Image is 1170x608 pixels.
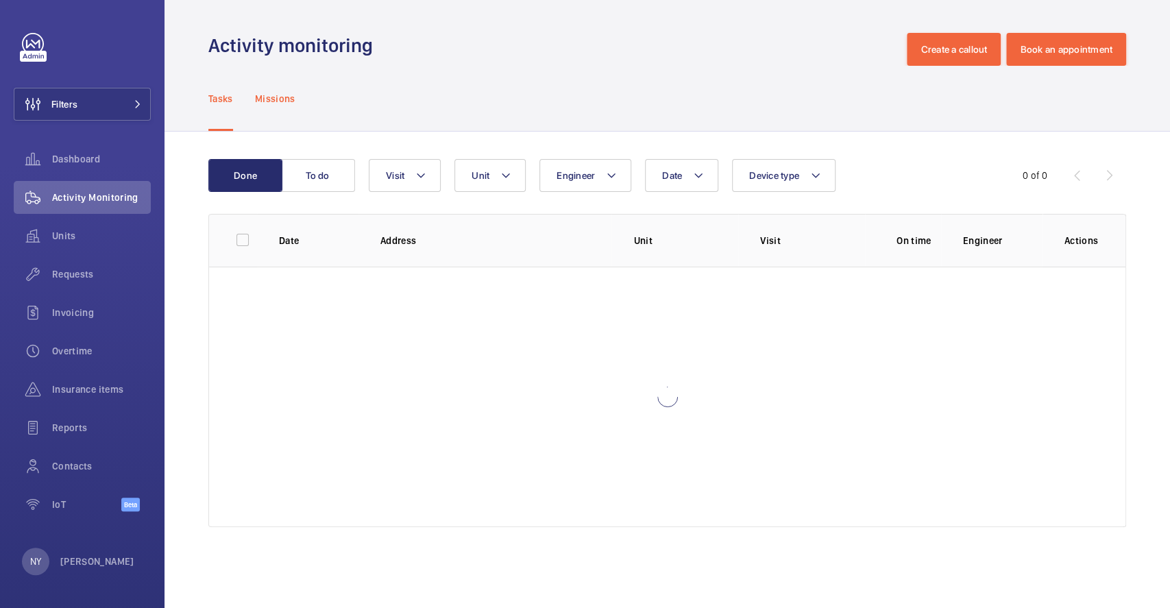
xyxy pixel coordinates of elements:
p: Visit [760,234,865,247]
p: Actions [1064,234,1098,247]
button: Done [208,159,282,192]
p: Address [380,234,612,247]
button: Unit [454,159,526,192]
p: Engineer [963,234,1043,247]
button: To do [281,159,355,192]
span: Date [662,170,682,181]
p: Tasks [208,92,233,106]
span: Overtime [52,344,151,358]
span: Requests [52,267,151,281]
span: IoT [52,498,121,511]
p: [PERSON_NAME] [60,555,134,568]
button: Create a callout [907,33,1001,66]
span: Reports [52,421,151,435]
span: Insurance items [52,382,151,396]
p: Missions [255,92,295,106]
p: Unit [633,234,738,247]
span: Device type [749,170,799,181]
span: Visit [386,170,404,181]
p: NY [30,555,41,568]
button: Visit [369,159,441,192]
button: Engineer [539,159,631,192]
button: Date [645,159,718,192]
span: Invoicing [52,306,151,319]
span: Unit [472,170,489,181]
span: Engineer [557,170,595,181]
span: Units [52,229,151,243]
span: Contacts [52,459,151,473]
span: Filters [51,97,77,111]
p: Date [279,234,358,247]
span: Beta [121,498,140,511]
button: Device type [732,159,836,192]
p: On time [887,234,941,247]
h1: Activity monitoring [208,33,381,58]
span: Dashboard [52,152,151,166]
span: Activity Monitoring [52,191,151,204]
button: Book an appointment [1006,33,1126,66]
button: Filters [14,88,151,121]
div: 0 of 0 [1023,169,1047,182]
